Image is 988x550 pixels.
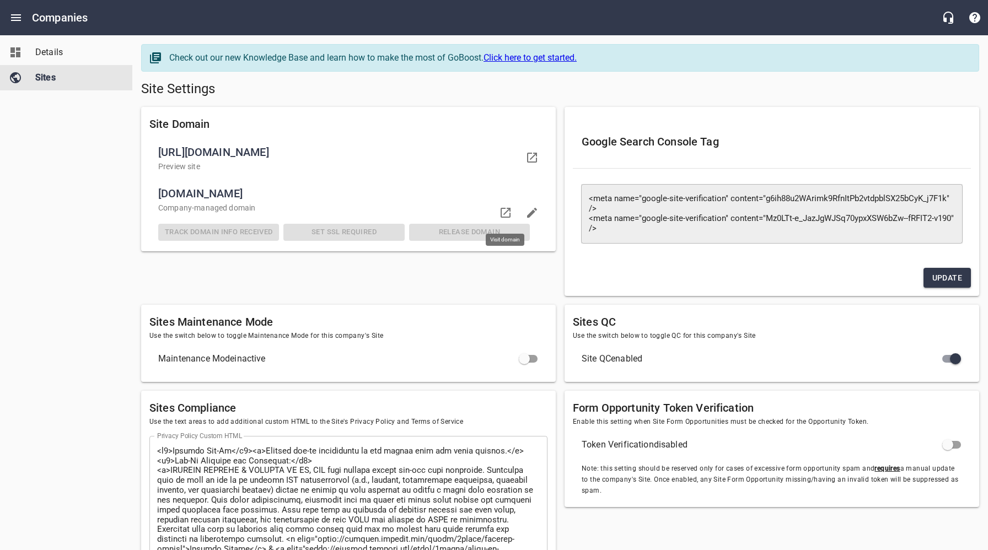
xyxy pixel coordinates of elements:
h6: Form Opportunity Token Verification [573,399,971,417]
h6: Sites QC [573,313,971,331]
h6: Site Domain [149,115,547,133]
button: Support Portal [962,4,988,31]
span: Use the text areas to add additional custom HTML to the Site's Privacy Policy and Terms of Service [149,417,547,428]
span: Enable this setting when Site Form Opportunities must be checked for the Opportunity Token. [573,417,971,428]
textarea: <meta name="google-site-verification" content="g6ih88u2WArimk9RfnItPb2vtdpblSX25bCyK_j7F1k" /> <m... [589,194,955,233]
span: Update [932,271,962,285]
span: Details [35,46,119,59]
h6: Google Search Console Tag [582,133,962,150]
span: Use the switch below to toggle Maintenance Mode for this company's Site [149,331,547,342]
div: Company -managed domain [156,200,532,216]
h6: Sites Compliance [149,399,547,417]
span: Maintenance Mode inactive [158,352,521,365]
span: Token Verification disabled [582,438,944,451]
button: Live Chat [935,4,962,31]
a: Visit your domain [519,144,545,171]
h6: Companies [32,9,88,26]
a: Click here to get started. [484,52,577,63]
span: Site QC enabled [582,352,944,365]
button: Edit domain [519,199,545,226]
button: Open drawer [3,4,29,31]
u: requires [874,465,900,472]
span: [URL][DOMAIN_NAME] [158,143,521,161]
span: Use the switch below to toggle QC for this company's Site [573,331,971,342]
button: Update [923,268,971,288]
div: Check out our new Knowledge Base and learn how to make the most of GoBoost. [169,51,968,64]
span: [DOMAIN_NAME] [158,185,530,202]
p: Preview site [158,161,521,172]
span: Sites [35,71,119,84]
h6: Sites Maintenance Mode [149,313,547,331]
h5: Site Settings [141,80,979,98]
span: Note: this setting should be reserved only for cases of excessive form opportunity spam and a man... [582,463,962,497]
